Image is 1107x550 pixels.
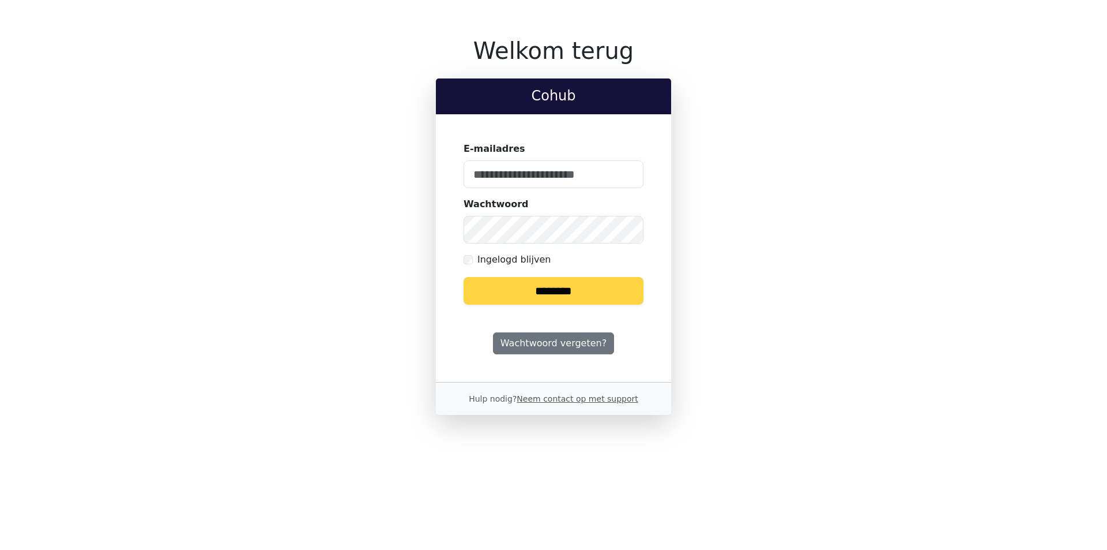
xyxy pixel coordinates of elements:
[464,142,525,156] label: E-mailadres
[445,88,662,104] h2: Cohub
[517,394,638,403] a: Neem contact op met support
[493,332,614,354] a: Wachtwoord vergeten?
[436,37,671,65] h1: Welkom terug
[477,253,551,267] label: Ingelogd blijven
[464,197,529,211] label: Wachtwoord
[469,394,638,403] small: Hulp nodig?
